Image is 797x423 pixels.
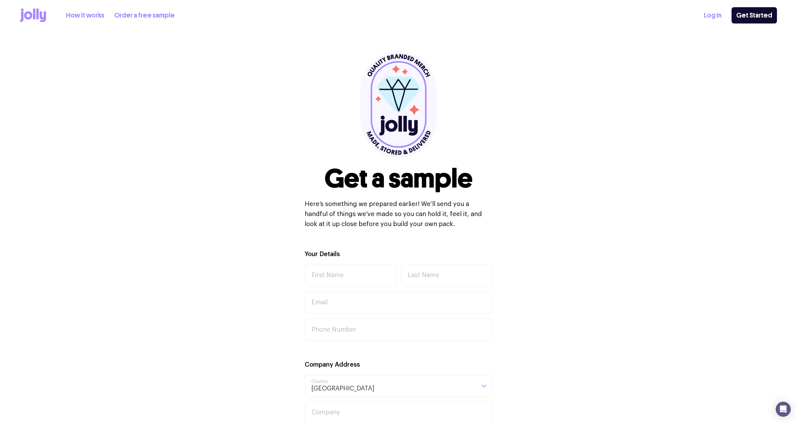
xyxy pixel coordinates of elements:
label: Company Address [305,360,360,369]
a: Order a free sample [114,10,175,21]
a: How it works [66,10,104,21]
div: Search for option [305,375,493,397]
h1: Get a sample [324,165,473,192]
a: Log In [704,10,722,21]
span: [GEOGRAPHIC_DATA] [311,375,375,397]
label: Your Details [305,250,340,259]
div: Open Intercom Messenger [776,402,791,417]
a: Get Started [732,7,777,23]
input: Search for option [375,375,476,397]
p: Here’s something we prepared earlier! We’ll send you a handful of things we’ve made so you can ho... [305,199,493,229]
